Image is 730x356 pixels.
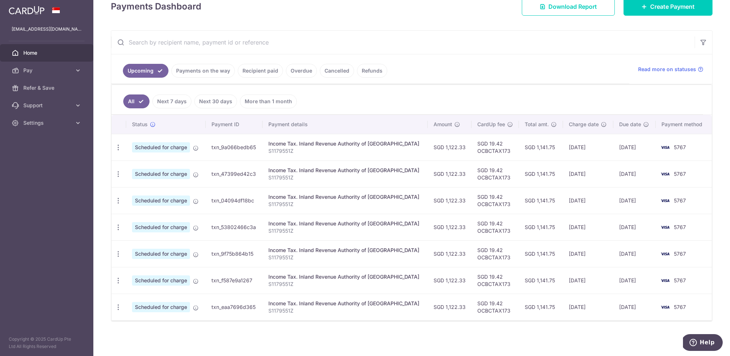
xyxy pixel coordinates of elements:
[658,170,672,178] img: Bank Card
[206,115,263,134] th: Payment ID
[563,294,613,320] td: [DATE]
[171,64,235,78] a: Payments on the way
[111,31,695,54] input: Search by recipient name, payment id or reference
[428,267,471,294] td: SGD 1,122.33
[563,240,613,267] td: [DATE]
[656,115,712,134] th: Payment method
[658,143,672,152] img: Bank Card
[23,102,71,109] span: Support
[658,223,672,232] img: Bank Card
[569,121,599,128] span: Charge date
[471,160,519,187] td: SGD 19.42 OCBCTAX173
[268,307,422,314] p: S1179551Z
[123,64,168,78] a: Upcoming
[674,304,686,310] span: 5767
[23,119,71,127] span: Settings
[563,134,613,160] td: [DATE]
[23,84,71,92] span: Refer & Save
[206,134,263,160] td: txn_9a066bedb65
[525,121,549,128] span: Total amt.
[206,187,263,214] td: txn_04094df18bc
[658,276,672,285] img: Bank Card
[206,160,263,187] td: txn_47399ed42c3
[152,94,191,108] a: Next 7 days
[268,201,422,208] p: S1179551Z
[132,121,148,128] span: Status
[268,167,422,174] div: Income Tax. Inland Revenue Authority of [GEOGRAPHIC_DATA]
[206,240,263,267] td: txn_9f75b864b15
[563,267,613,294] td: [DATE]
[206,294,263,320] td: txn_eaa7696d365
[650,2,695,11] span: Create Payment
[471,240,519,267] td: SGD 19.42 OCBCTAX173
[428,214,471,240] td: SGD 1,122.33
[123,94,150,108] a: All
[434,121,452,128] span: Amount
[519,214,563,240] td: SGD 1,141.75
[683,334,723,352] iframe: Opens a widget where you can find more information
[268,280,422,288] p: S1179551Z
[268,147,422,155] p: S1179551Z
[619,121,641,128] span: Due date
[132,142,190,152] span: Scheduled for charge
[268,140,422,147] div: Income Tax. Inland Revenue Authority of [GEOGRAPHIC_DATA]
[23,49,71,57] span: Home
[613,134,656,160] td: [DATE]
[12,26,82,33] p: [EMAIL_ADDRESS][DOMAIN_NAME]
[268,193,422,201] div: Income Tax. Inland Revenue Authority of [GEOGRAPHIC_DATA]
[268,300,422,307] div: Income Tax. Inland Revenue Authority of [GEOGRAPHIC_DATA]
[263,115,427,134] th: Payment details
[240,94,297,108] a: More than 1 month
[428,134,471,160] td: SGD 1,122.33
[674,171,686,177] span: 5767
[674,197,686,204] span: 5767
[613,240,656,267] td: [DATE]
[268,247,422,254] div: Income Tax. Inland Revenue Authority of [GEOGRAPHIC_DATA]
[674,251,686,257] span: 5767
[268,254,422,261] p: S1179551Z
[563,160,613,187] td: [DATE]
[471,267,519,294] td: SGD 19.42 OCBCTAX173
[471,187,519,214] td: SGD 19.42 OCBCTAX173
[428,294,471,320] td: SGD 1,122.33
[286,64,317,78] a: Overdue
[674,144,686,150] span: 5767
[613,160,656,187] td: [DATE]
[268,174,422,181] p: S1179551Z
[613,214,656,240] td: [DATE]
[206,214,263,240] td: txn_53802466c3a
[563,187,613,214] td: [DATE]
[519,267,563,294] td: SGD 1,141.75
[613,267,656,294] td: [DATE]
[428,187,471,214] td: SGD 1,122.33
[357,64,387,78] a: Refunds
[194,94,237,108] a: Next 30 days
[132,196,190,206] span: Scheduled for charge
[320,64,354,78] a: Cancelled
[548,2,597,11] span: Download Report
[613,187,656,214] td: [DATE]
[563,214,613,240] td: [DATE]
[471,294,519,320] td: SGD 19.42 OCBCTAX173
[477,121,505,128] span: CardUp fee
[238,64,283,78] a: Recipient paid
[23,67,71,74] span: Pay
[613,294,656,320] td: [DATE]
[132,222,190,232] span: Scheduled for charge
[658,196,672,205] img: Bank Card
[519,240,563,267] td: SGD 1,141.75
[519,187,563,214] td: SGD 1,141.75
[9,6,44,15] img: CardUp
[132,302,190,312] span: Scheduled for charge
[206,267,263,294] td: txn_f587e9a1267
[132,249,190,259] span: Scheduled for charge
[519,294,563,320] td: SGD 1,141.75
[132,169,190,179] span: Scheduled for charge
[658,303,672,311] img: Bank Card
[268,273,422,280] div: Income Tax. Inland Revenue Authority of [GEOGRAPHIC_DATA]
[268,227,422,235] p: S1179551Z
[658,249,672,258] img: Bank Card
[471,214,519,240] td: SGD 19.42 OCBCTAX173
[132,275,190,286] span: Scheduled for charge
